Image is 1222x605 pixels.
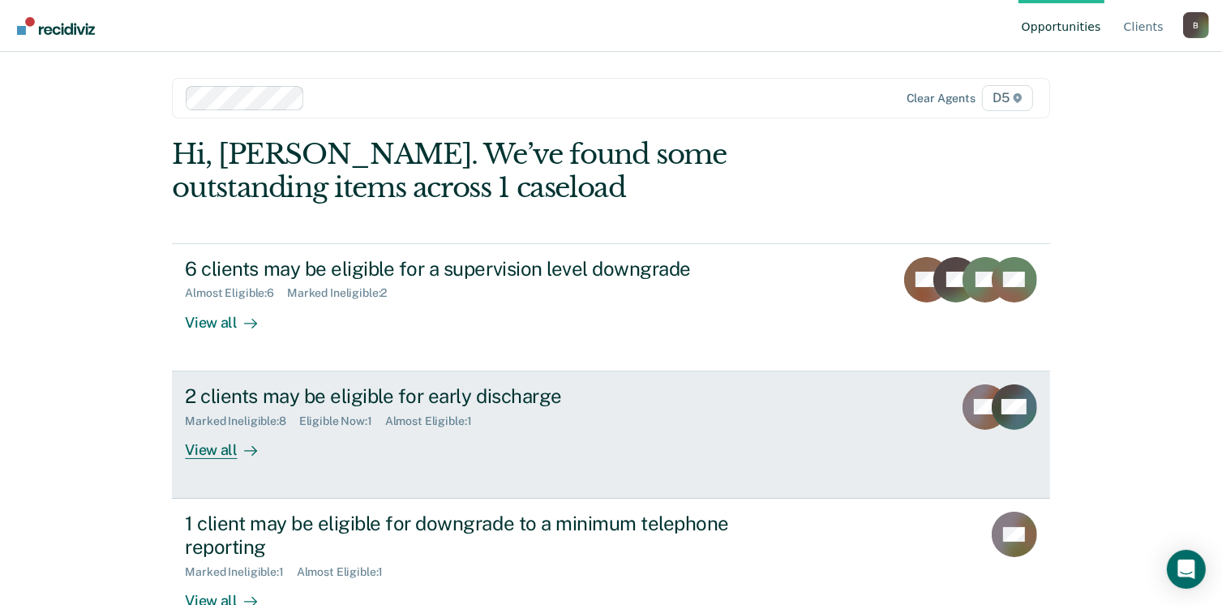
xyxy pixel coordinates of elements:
a: 6 clients may be eligible for a supervision level downgradeAlmost Eligible:6Marked Ineligible:2Vi... [172,243,1049,371]
div: Almost Eligible : 6 [185,286,287,300]
div: Clear agents [907,92,975,105]
div: Hi, [PERSON_NAME]. We’ve found some outstanding items across 1 caseload [172,138,874,204]
div: Open Intercom Messenger [1167,550,1206,589]
div: 1 client may be eligible for downgrade to a minimum telephone reporting [185,512,754,559]
img: Recidiviz [17,17,95,35]
div: Eligible Now : 1 [299,414,385,428]
div: Marked Ineligible : 8 [185,414,298,428]
div: 6 clients may be eligible for a supervision level downgrade [185,257,754,281]
div: View all [185,427,276,459]
div: View all [185,300,276,332]
div: B [1183,12,1209,38]
div: Marked Ineligible : 2 [287,286,400,300]
button: Profile dropdown button [1183,12,1209,38]
div: Marked Ineligible : 1 [185,565,296,579]
a: 2 clients may be eligible for early dischargeMarked Ineligible:8Eligible Now:1Almost Eligible:1Vi... [172,371,1049,499]
span: D5 [982,85,1033,111]
div: 2 clients may be eligible for early discharge [185,384,754,408]
div: Almost Eligible : 1 [385,414,485,428]
div: Almost Eligible : 1 [297,565,397,579]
